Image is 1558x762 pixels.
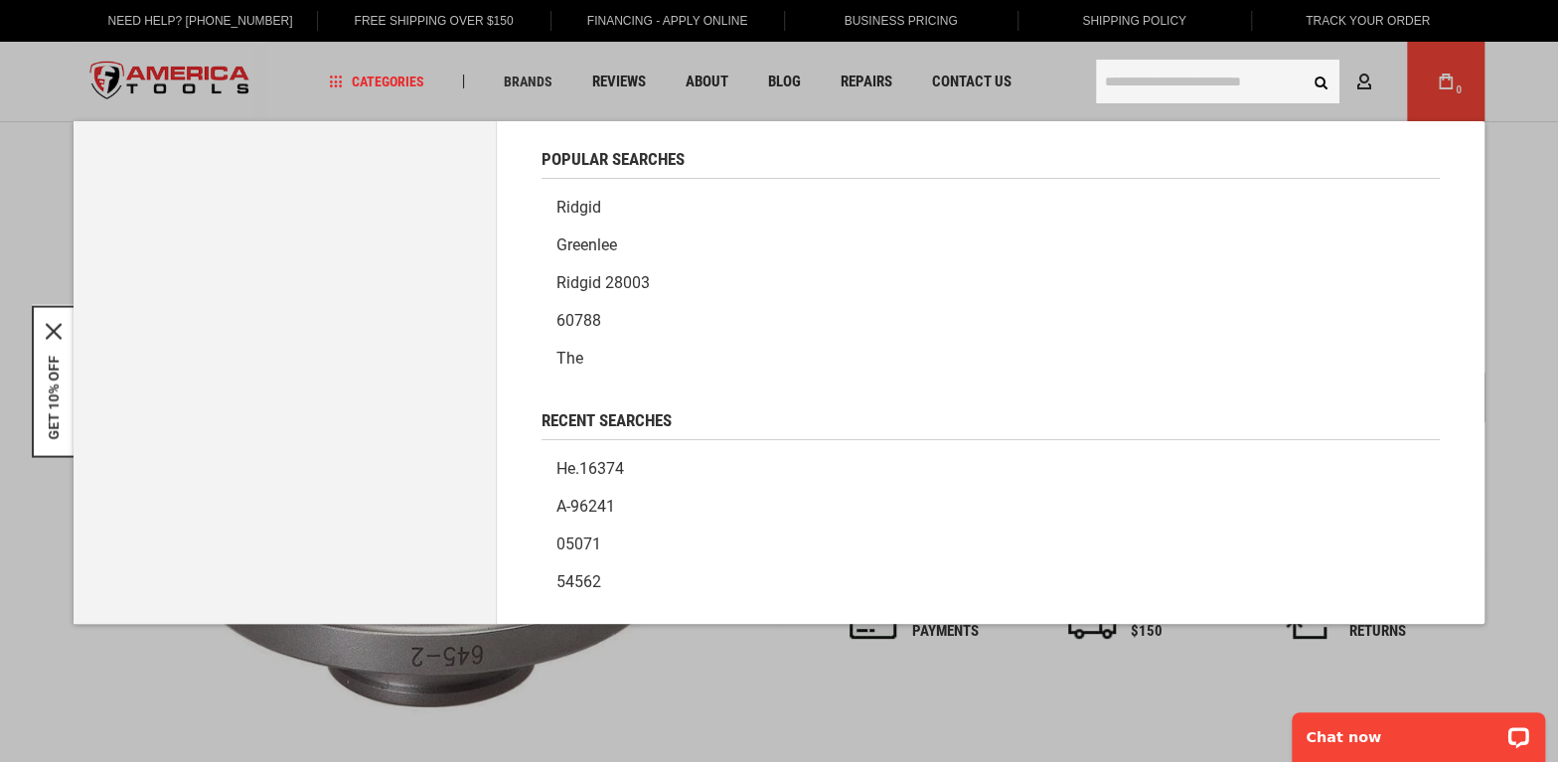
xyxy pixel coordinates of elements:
[542,151,685,168] span: Popular Searches
[46,323,62,339] svg: close icon
[542,526,1440,563] a: 05071
[1302,63,1339,100] button: Search
[542,412,672,429] span: Recent Searches
[542,264,1440,302] a: Ridgid 28003
[320,69,433,95] a: Categories
[46,355,62,439] button: GET 10% OFF
[329,75,424,88] span: Categories
[542,189,1440,227] a: Ridgid
[1279,699,1558,762] iframe: LiveChat chat widget
[495,69,561,95] a: Brands
[542,302,1440,340] a: 60788
[504,75,552,88] span: Brands
[542,563,1440,601] a: 54562
[542,450,1440,488] a: he.16374
[46,323,62,339] button: Close
[542,227,1440,264] a: Greenlee
[542,340,1440,378] a: The
[542,488,1440,526] a: a-96241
